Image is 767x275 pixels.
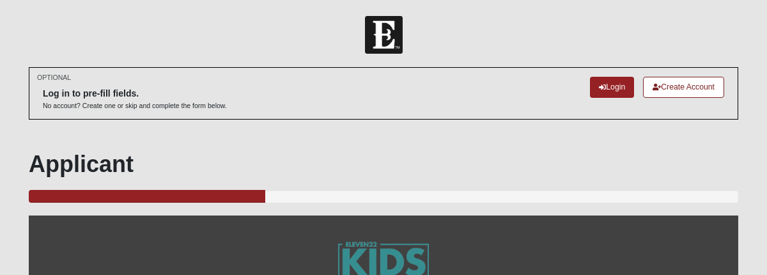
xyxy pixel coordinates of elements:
h1: Applicant [29,150,738,178]
a: Login [590,77,634,98]
small: OPTIONAL [37,73,71,82]
h6: Log in to pre-fill fields. [43,88,227,99]
p: No account? Create one or skip and complete the form below. [43,101,227,111]
img: Church of Eleven22 Logo [365,16,403,54]
a: Create Account [643,77,724,98]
